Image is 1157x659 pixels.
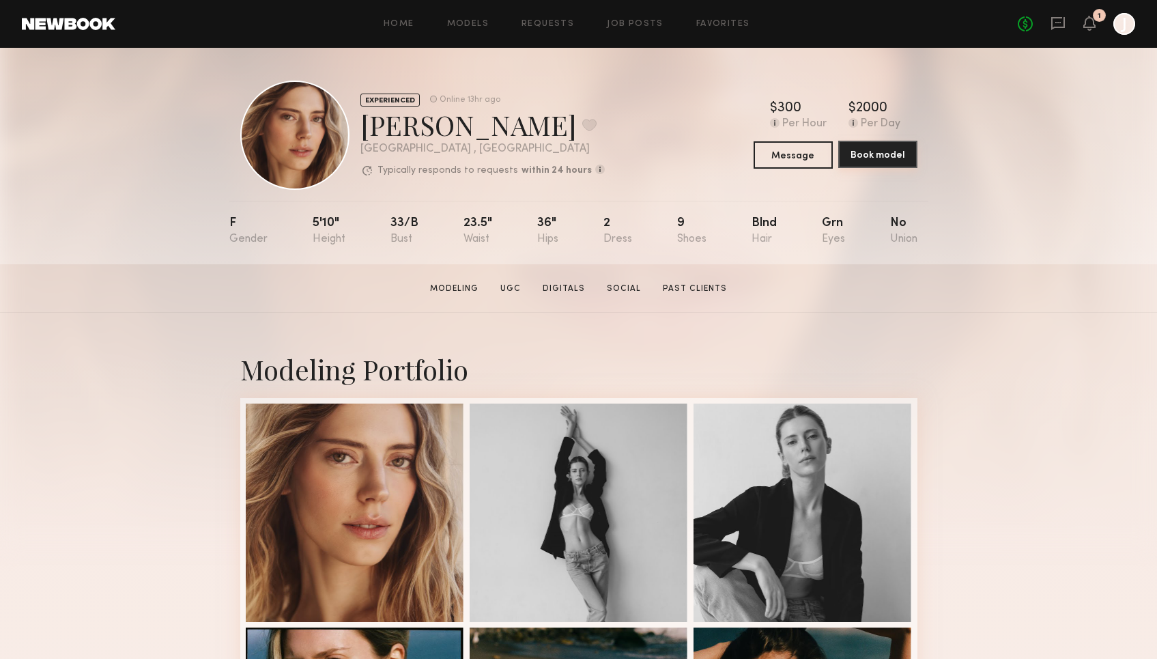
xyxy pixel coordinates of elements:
p: Typically responds to requests [377,166,518,176]
a: Job Posts [607,20,663,29]
a: Modeling [425,283,484,295]
a: Home [384,20,414,29]
div: Modeling Portfolio [240,351,917,387]
a: J [1113,13,1135,35]
a: Past Clients [657,283,732,295]
a: Requests [522,20,574,29]
div: 36" [537,217,558,245]
div: 1 [1098,12,1101,20]
b: within 24 hours [522,166,592,176]
div: Per Hour [782,118,827,130]
button: Book model [838,141,917,168]
a: Favorites [696,20,750,29]
button: Message [754,141,833,169]
a: Social [601,283,646,295]
div: Blnd [752,217,777,245]
div: [GEOGRAPHIC_DATA] , [GEOGRAPHIC_DATA] [360,143,605,155]
div: 5'10" [313,217,345,245]
div: F [229,217,268,245]
div: $ [848,102,856,115]
a: Models [447,20,489,29]
a: UGC [495,283,526,295]
div: 9 [677,217,706,245]
div: 23.5" [463,217,492,245]
div: 300 [777,102,801,115]
div: 33/b [390,217,418,245]
div: Grn [822,217,845,245]
div: Online 13hr ago [440,96,500,104]
div: $ [770,102,777,115]
a: Book model [838,141,917,169]
div: No [890,217,917,245]
div: 2 [603,217,632,245]
div: 2000 [856,102,887,115]
div: [PERSON_NAME] [360,107,605,143]
div: Per Day [861,118,900,130]
div: EXPERIENCED [360,94,420,107]
a: Digitals [537,283,590,295]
